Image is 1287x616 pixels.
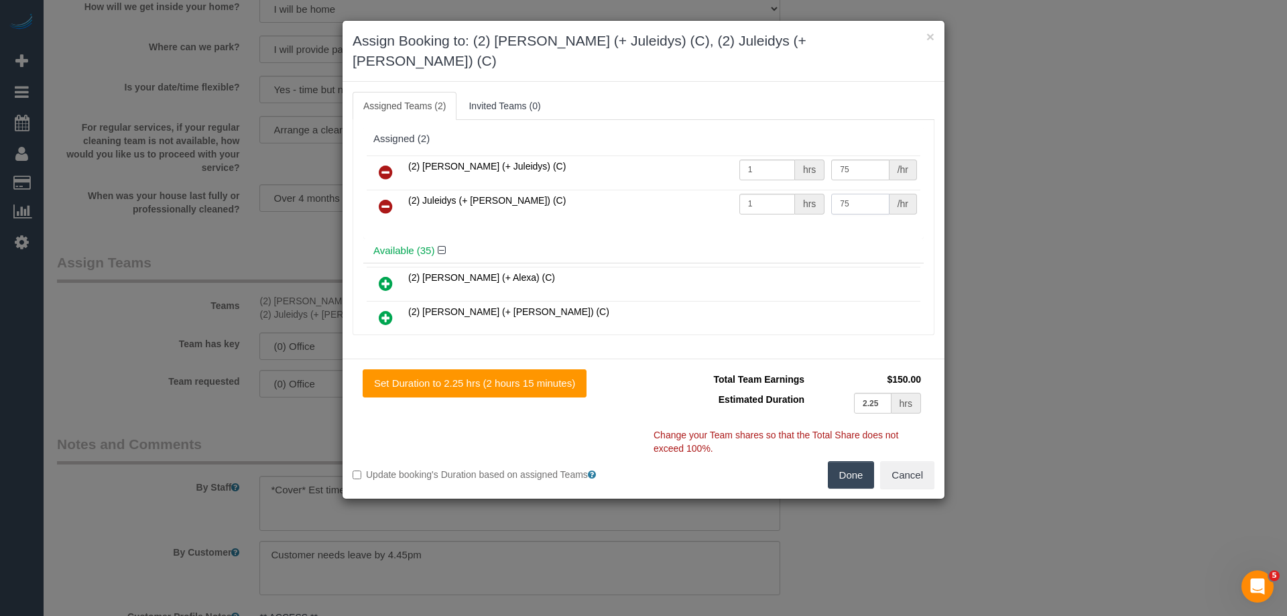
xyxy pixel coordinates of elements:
div: /hr [890,194,917,214]
label: Update booking's Duration based on assigned Teams [353,468,633,481]
span: 5 [1269,570,1280,581]
div: hrs [795,160,824,180]
button: Set Duration to 2.25 hrs (2 hours 15 minutes) [363,369,587,397]
iframe: Intercom live chat [1241,570,1274,603]
div: /hr [890,160,917,180]
span: (2) [PERSON_NAME] (+ [PERSON_NAME]) (C) [408,306,609,317]
div: hrs [892,393,921,414]
a: Invited Teams (0) [458,92,551,120]
td: $150.00 [808,369,924,389]
h4: Available (35) [373,245,914,257]
span: (2) [PERSON_NAME] (+ Alexa) (C) [408,272,555,283]
button: Done [828,461,875,489]
a: Assigned Teams (2) [353,92,456,120]
span: Estimated Duration [719,394,804,405]
button: Cancel [880,461,934,489]
div: Assigned (2) [373,133,914,145]
button: × [926,29,934,44]
input: Update booking's Duration based on assigned Teams [353,471,361,479]
h3: Assign Booking to: (2) [PERSON_NAME] (+ Juleidys) (C), (2) Juleidys (+ [PERSON_NAME]) (C) [353,31,934,71]
span: (2) Juleidys (+ [PERSON_NAME]) (C) [408,195,566,206]
span: (2) [PERSON_NAME] (+ Juleidys) (C) [408,161,566,172]
td: Total Team Earnings [654,369,808,389]
div: hrs [795,194,824,214]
